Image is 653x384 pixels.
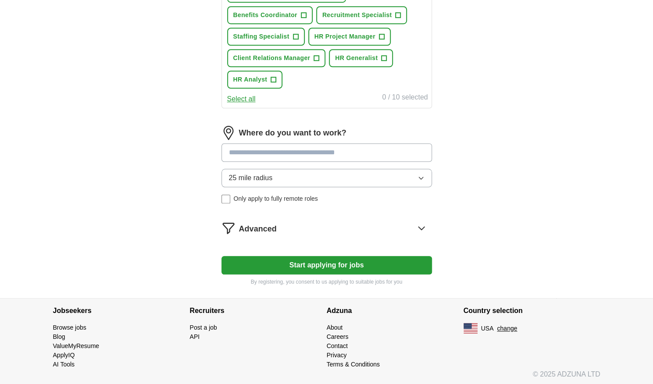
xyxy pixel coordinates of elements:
[322,11,392,20] span: Recruitment Specialist
[308,28,391,46] button: HR Project Manager
[327,324,343,331] a: About
[239,127,346,139] label: Where do you want to work?
[53,333,65,340] a: Blog
[229,173,273,183] span: 25 mile radius
[221,195,230,203] input: Only apply to fully remote roles
[233,32,289,41] span: Staffing Specialist
[221,126,236,140] img: location.png
[227,49,326,67] button: Client Relations Manager
[53,324,86,331] a: Browse jobs
[327,333,349,340] a: Careers
[190,324,217,331] a: Post a job
[227,71,283,89] button: HR Analyst
[314,32,375,41] span: HR Project Manager
[234,194,318,203] span: Only apply to fully remote roles
[327,361,380,368] a: Terms & Conditions
[316,6,407,24] button: Recruitment Specialist
[227,28,305,46] button: Staffing Specialist
[239,223,277,235] span: Advanced
[335,53,378,63] span: HR Generalist
[233,75,268,84] span: HR Analyst
[382,92,428,104] div: 0 / 10 selected
[53,352,75,359] a: ApplyIQ
[221,169,432,187] button: 25 mile radius
[221,221,236,235] img: filter
[227,94,256,104] button: Select all
[227,6,313,24] button: Benefits Coordinator
[190,333,200,340] a: API
[233,11,297,20] span: Benefits Coordinator
[464,323,478,334] img: US flag
[221,256,432,274] button: Start applying for jobs
[464,299,600,323] h4: Country selection
[221,278,432,286] p: By registering, you consent to us applying to suitable jobs for you
[53,342,100,349] a: ValueMyResume
[53,361,75,368] a: AI Tools
[481,324,494,333] span: USA
[329,49,393,67] button: HR Generalist
[327,342,348,349] a: Contact
[233,53,310,63] span: Client Relations Manager
[327,352,347,359] a: Privacy
[497,324,517,333] button: change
